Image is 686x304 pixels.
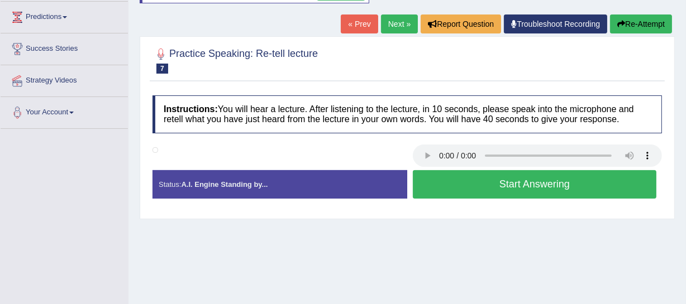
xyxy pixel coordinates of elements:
[156,64,168,74] span: 7
[181,180,268,189] strong: A.I. Engine Standing by...
[1,2,128,30] a: Predictions
[153,46,318,74] h2: Practice Speaking: Re-tell lecture
[153,170,407,199] div: Status:
[610,15,672,33] button: Re-Attempt
[1,65,128,93] a: Strategy Videos
[381,15,418,33] a: Next »
[413,170,656,199] button: Start Answering
[164,104,218,114] b: Instructions:
[1,33,128,61] a: Success Stories
[341,15,378,33] a: « Prev
[504,15,607,33] a: Troubleshoot Recording
[421,15,501,33] button: Report Question
[1,97,128,125] a: Your Account
[153,95,662,133] h4: You will hear a lecture. After listening to the lecture, in 10 seconds, please speak into the mic...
